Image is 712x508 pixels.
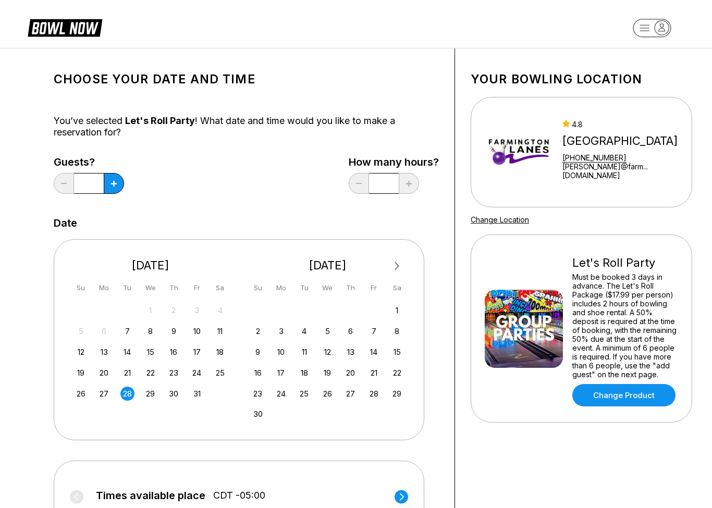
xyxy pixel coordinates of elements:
div: Choose Friday, November 21st, 2025 [367,366,381,380]
div: Choose Wednesday, November 19th, 2025 [321,366,335,380]
div: Choose Tuesday, October 28th, 2025 [120,387,134,401]
div: Mo [97,281,111,295]
div: [DATE] [70,258,231,272]
div: Choose Monday, October 27th, 2025 [97,387,111,401]
div: Choose Saturday, November 29th, 2025 [390,387,404,401]
div: Choose Tuesday, October 21st, 2025 [120,366,134,380]
div: Choose Friday, November 7th, 2025 [367,324,381,338]
div: Not available Wednesday, October 1st, 2025 [143,303,157,317]
div: Choose Friday, October 10th, 2025 [190,324,204,338]
div: Mo [274,281,288,295]
div: Choose Thursday, October 9th, 2025 [167,324,181,338]
div: month 2025-10 [72,302,229,401]
label: How many hours? [349,156,439,168]
div: Choose Thursday, November 6th, 2025 [343,324,358,338]
div: Choose Saturday, November 8th, 2025 [390,324,404,338]
div: Choose Friday, November 14th, 2025 [367,345,381,359]
div: Choose Sunday, October 12th, 2025 [74,345,88,359]
a: Change Location [471,215,529,224]
img: Let's Roll Party [485,290,563,368]
div: Must be booked 3 days in advance. The Let's Roll Package ($17.99 per person) includes 2 hours of ... [572,272,678,379]
div: Not available Friday, October 3rd, 2025 [190,303,204,317]
div: Choose Sunday, November 2nd, 2025 [251,324,265,338]
div: Choose Monday, October 13th, 2025 [97,345,111,359]
div: [DATE] [247,258,409,272]
div: Choose Sunday, November 16th, 2025 [251,366,265,380]
div: Choose Tuesday, November 4th, 2025 [297,324,311,338]
div: Choose Wednesday, November 5th, 2025 [321,324,335,338]
div: Choose Monday, November 24th, 2025 [274,387,288,401]
div: Choose Thursday, November 20th, 2025 [343,366,358,380]
div: Choose Monday, November 10th, 2025 [274,345,288,359]
div: Choose Friday, November 28th, 2025 [367,387,381,401]
div: [GEOGRAPHIC_DATA] [562,134,688,148]
div: Choose Wednesday, November 26th, 2025 [321,387,335,401]
div: Choose Thursday, October 16th, 2025 [167,345,181,359]
div: month 2025-11 [250,302,406,422]
div: We [321,281,335,295]
div: Choose Tuesday, October 7th, 2025 [120,324,134,338]
div: Choose Saturday, October 11th, 2025 [213,324,227,338]
div: Choose Monday, October 20th, 2025 [97,366,111,380]
div: Sa [390,281,404,295]
div: Choose Monday, November 17th, 2025 [274,366,288,380]
span: Let's Roll Party [125,115,195,126]
div: Th [343,281,358,295]
div: Th [167,281,181,295]
h1: Choose your Date and time [54,72,439,86]
div: Not available Saturday, October 4th, 2025 [213,303,227,317]
div: Fr [190,281,204,295]
div: Choose Friday, October 17th, 2025 [190,345,204,359]
div: We [143,281,157,295]
div: Choose Wednesday, October 29th, 2025 [143,387,157,401]
h1: Your bowling location [471,72,692,86]
label: Guests? [54,156,124,168]
div: You’ve selected ! What date and time would you like to make a reservation for? [54,115,439,138]
div: Choose Tuesday, November 18th, 2025 [297,366,311,380]
div: 4.8 [562,120,688,129]
div: Choose Friday, October 31st, 2025 [190,387,204,401]
div: Tu [120,281,134,295]
a: [PERSON_NAME]@farm...[DOMAIN_NAME] [562,162,688,180]
div: Choose Sunday, November 9th, 2025 [251,345,265,359]
div: Choose Sunday, October 26th, 2025 [74,387,88,401]
div: Choose Wednesday, October 8th, 2025 [143,324,157,338]
span: Times available place [96,490,205,501]
div: Choose Thursday, November 13th, 2025 [343,345,358,359]
div: Choose Saturday, October 18th, 2025 [213,345,227,359]
div: Choose Wednesday, November 12th, 2025 [321,345,335,359]
div: Choose Tuesday, October 14th, 2025 [120,345,134,359]
div: Fr [367,281,381,295]
div: Choose Friday, October 24th, 2025 [190,366,204,380]
div: Choose Wednesday, October 15th, 2025 [143,345,157,359]
div: Choose Saturday, October 25th, 2025 [213,366,227,380]
label: Date [54,217,77,229]
div: Not available Sunday, October 5th, 2025 [74,324,88,338]
a: Change Product [572,384,676,406]
div: Choose Thursday, October 30th, 2025 [167,387,181,401]
div: Choose Sunday, November 30th, 2025 [251,407,265,421]
div: Not available Monday, October 6th, 2025 [97,324,111,338]
div: Choose Tuesday, November 11th, 2025 [297,345,311,359]
div: Choose Wednesday, October 22nd, 2025 [143,366,157,380]
div: Choose Tuesday, November 25th, 2025 [297,387,311,401]
img: Farmington Lanes [485,113,553,191]
button: Next Month [389,258,406,275]
div: Choose Sunday, October 19th, 2025 [74,366,88,380]
div: Su [74,281,88,295]
div: Not available Thursday, October 2nd, 2025 [167,303,181,317]
div: Su [251,281,265,295]
div: Choose Sunday, November 23rd, 2025 [251,387,265,401]
div: Tu [297,281,311,295]
div: Choose Saturday, November 15th, 2025 [390,345,404,359]
div: Choose Saturday, November 1st, 2025 [390,303,404,317]
div: Choose Thursday, October 23rd, 2025 [167,366,181,380]
div: Choose Thursday, November 27th, 2025 [343,387,358,401]
div: Let's Roll Party [572,256,678,270]
span: CDT -05:00 [213,490,265,501]
div: Choose Monday, November 3rd, 2025 [274,324,288,338]
div: Choose Saturday, November 22nd, 2025 [390,366,404,380]
div: Sa [213,281,227,295]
